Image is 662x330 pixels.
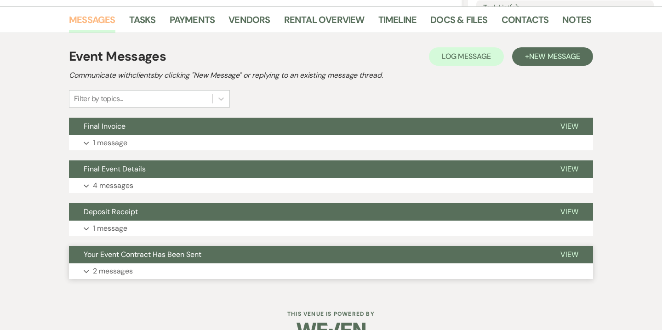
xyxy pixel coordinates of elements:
[69,12,115,33] a: Messages
[284,12,365,33] a: Rental Overview
[483,1,647,15] label: Task List(s):
[560,164,578,174] span: View
[93,265,133,277] p: 2 messages
[228,12,270,33] a: Vendors
[69,135,593,151] button: 1 message
[129,12,156,33] a: Tasks
[546,160,593,178] button: View
[84,164,146,174] span: Final Event Details
[170,12,215,33] a: Payments
[546,118,593,135] button: View
[430,12,487,33] a: Docs & Files
[546,246,593,263] button: View
[429,47,504,66] button: Log Message
[69,263,593,279] button: 2 messages
[93,222,127,234] p: 1 message
[69,221,593,236] button: 1 message
[84,121,126,131] span: Final Invoice
[560,250,578,259] span: View
[93,180,133,192] p: 4 messages
[529,51,580,61] span: New Message
[560,207,578,216] span: View
[562,12,591,33] a: Notes
[69,70,593,81] h2: Communicate with clients by clicking "New Message" or replying to an existing message thread.
[512,47,593,66] button: +New Message
[546,203,593,221] button: View
[560,121,578,131] span: View
[84,250,201,259] span: Your Event Contract Has Been Sent
[69,203,546,221] button: Deposit Receipt
[378,12,417,33] a: Timeline
[93,137,127,149] p: 1 message
[69,246,546,263] button: Your Event Contract Has Been Sent
[502,12,549,33] a: Contacts
[69,47,166,66] h1: Event Messages
[69,118,546,135] button: Final Invoice
[442,51,491,61] span: Log Message
[69,160,546,178] button: Final Event Details
[84,207,138,216] span: Deposit Receipt
[74,93,123,104] div: Filter by topics...
[69,178,593,193] button: 4 messages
